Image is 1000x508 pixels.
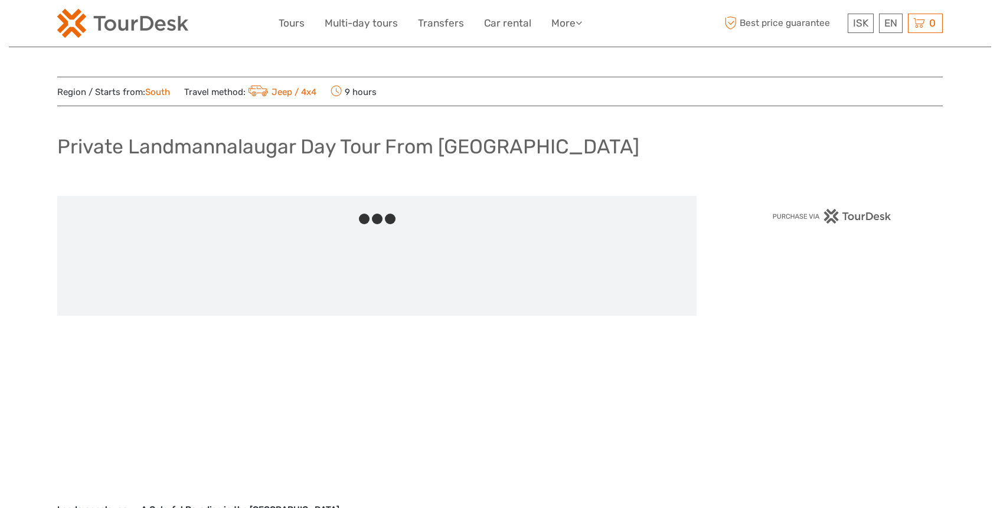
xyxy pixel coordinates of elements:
[772,209,892,224] img: PurchaseViaTourDesk.png
[551,15,582,32] a: More
[721,14,845,33] span: Best price guarantee
[484,15,531,32] a: Car rental
[184,83,316,100] span: Travel method:
[418,15,464,32] a: Transfers
[279,15,305,32] a: Tours
[853,17,868,29] span: ISK
[57,9,188,38] img: 120-15d4194f-c635-41b9-a512-a3cb382bfb57_logo_small.png
[331,83,377,100] span: 9 hours
[879,14,903,33] div: EN
[325,15,398,32] a: Multi-day tours
[145,87,170,97] a: South
[246,87,316,97] a: Jeep / 4x4
[57,86,170,99] span: Region / Starts from:
[927,17,937,29] span: 0
[57,135,639,159] h1: Private Landmannalaugar Day Tour From [GEOGRAPHIC_DATA]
